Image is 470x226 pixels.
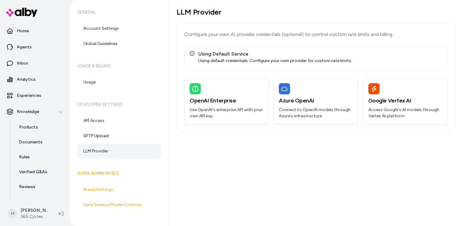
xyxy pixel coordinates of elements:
img: alby Logo [6,8,37,17]
button: Knowledge [2,104,67,119]
button: H[PERSON_NAME]365 Cycles [4,204,53,224]
a: Products [13,120,67,135]
p: Configure your own AI provider credentials (optional) to control custom rate limits and billing. [184,31,447,38]
p: Agents [17,44,32,50]
div: Using Default Service [198,50,352,58]
a: Home [2,24,67,38]
a: Verified Q&As [13,165,67,179]
h3: OpenAI Enterprise [190,96,263,105]
p: Use OpenAI's enterprise API with your own API key [190,107,263,119]
p: Survey Questions [19,199,55,205]
p: [PERSON_NAME] [21,207,48,214]
h1: LLM Provider [177,7,455,17]
a: API Access [77,113,161,128]
a: Account Settings [77,21,161,36]
a: Inbox [2,56,67,71]
a: Agents [2,40,67,55]
p: Documents [19,139,43,145]
a: Analytics [2,72,67,87]
p: Analytics [17,76,36,83]
p: Rules [19,154,30,160]
h6: General [77,4,161,21]
p: Inbox [17,60,28,66]
a: Usage [77,75,161,90]
h3: Azure OpenAI [279,96,352,105]
p: Home [17,28,29,34]
a: LLM Provider [77,144,161,159]
p: Verified Q&As [19,169,47,175]
p: Access Google's AI models through Vertex AI platform [368,107,442,119]
a: SFTP Upload [77,129,161,143]
h6: Super Admin Pages [77,165,161,182]
h6: Developer Settings [77,96,161,113]
a: Reviews [13,179,67,194]
a: Global Guidelines [77,36,161,51]
a: Rules [13,150,67,165]
h6: Usage & Billing [77,57,161,75]
a: Brand Settings [77,182,161,197]
span: 365 Cycles [21,214,48,220]
a: Data Science Model Controls [77,197,161,212]
p: Experiences [17,93,41,99]
p: Connect to OpenAI models through Azure's infrastructure [279,107,352,119]
p: Knowledge [17,109,39,115]
a: Survey Questions [13,194,67,209]
p: Reviews [19,184,35,190]
a: Experiences [2,88,67,103]
div: Using default credentials. Configure your own provider for custom rate limits. [198,58,352,64]
p: Products [19,124,38,130]
h3: Google Vertex AI [368,96,442,105]
a: Documents [13,135,67,150]
span: H [7,209,17,219]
